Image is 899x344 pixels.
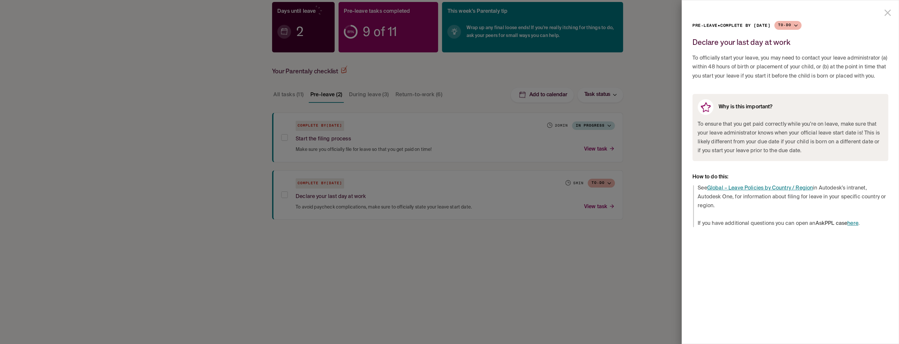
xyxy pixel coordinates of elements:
p: Pre-leave • Complete by [DATE] [692,21,770,30]
h2: Declare your last day at work [692,38,790,46]
p: See in Autodesk’s intranet, Autodesk One, for information about filing for leave in your specific... [698,184,888,211]
p: If you have additional questions you can open an . [698,219,888,228]
h6: Why is this important? [719,104,772,110]
button: close drawer [879,5,896,21]
span: To officially start your leave, you may need to contact your leave administrator (a) within 48 ho... [692,54,888,81]
button: To-do [774,21,801,30]
span: To ensure that you get paid correctly while you’re on leave, make sure that your leave administra... [698,120,883,156]
strong: AskPPL case [815,221,858,226]
a: here [847,221,858,226]
h6: How to do this: [692,174,888,180]
a: Global – Leave Policies by Country / Region [707,186,813,191]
